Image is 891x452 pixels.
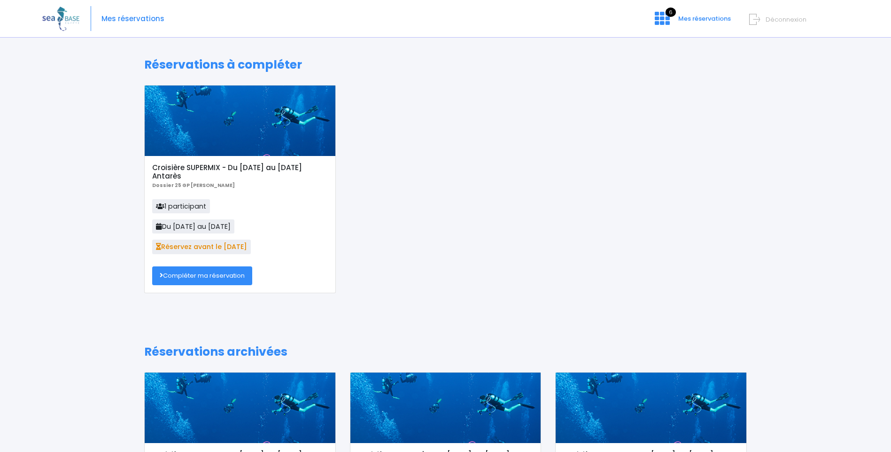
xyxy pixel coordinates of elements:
[152,199,210,213] span: 1 participant
[647,17,736,26] a: 6 Mes réservations
[152,182,235,189] b: Dossier 25 GP [PERSON_NAME]
[152,219,234,234] span: Du [DATE] au [DATE]
[152,164,327,180] h5: Croisière SUPERMIX - Du [DATE] au [DATE] Antarès
[152,266,252,285] a: Compléter ma réservation
[678,14,731,23] span: Mes réservations
[144,58,747,72] h1: Réservations à compléter
[766,15,806,24] span: Déconnexion
[666,8,676,17] span: 6
[144,345,747,359] h1: Réservations archivées
[152,240,251,254] span: Réservez avant le [DATE]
